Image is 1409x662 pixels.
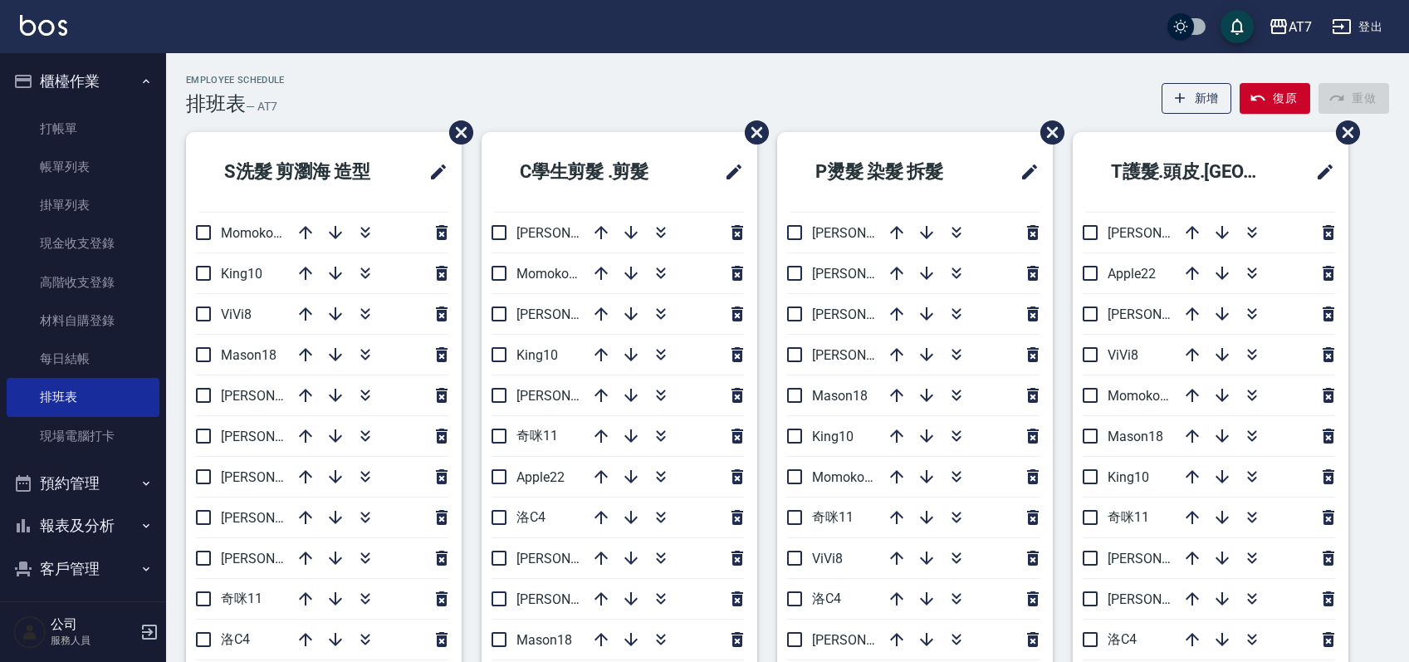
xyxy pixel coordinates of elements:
[812,306,919,322] span: [PERSON_NAME]6
[7,224,159,262] a: 現金收支登錄
[1262,10,1318,44] button: AT7
[20,15,67,36] img: Logo
[246,98,277,115] h6: — AT7
[812,388,868,404] span: Mason18
[221,429,328,444] span: [PERSON_NAME]9
[221,266,262,282] span: King10
[516,509,545,525] span: 洛C4
[221,631,250,647] span: 洛C4
[812,591,841,606] span: 洛C4
[1086,142,1294,202] h2: T護髮.頭皮.[GEOGRAPHIC_DATA]
[1108,266,1156,282] span: Apple22
[221,225,288,241] span: Momoko12
[7,378,159,416] a: 排班表
[495,142,693,202] h2: C學生剪髮 .剪髮
[1108,388,1175,404] span: Momoko12
[1108,591,1215,607] span: [PERSON_NAME]9
[13,615,46,649] img: Person
[516,266,584,282] span: Momoko12
[516,306,624,322] span: [PERSON_NAME]9
[418,152,448,192] span: 修改班表的標題
[221,388,328,404] span: [PERSON_NAME]2
[7,148,159,186] a: 帳單列表
[1323,108,1363,157] span: 刪除班表
[790,142,989,202] h2: P燙髮 染髮 拆髮
[812,551,843,566] span: ViVi8
[516,428,558,444] span: 奇咪11
[812,429,854,444] span: King10
[812,266,922,282] span: [PERSON_NAME] 5
[7,462,159,505] button: 預約管理
[1325,12,1389,42] button: 登出
[7,504,159,547] button: 報表及分析
[812,347,919,363] span: [PERSON_NAME]7
[7,186,159,224] a: 掛單列表
[7,340,159,378] a: 每日結帳
[1108,551,1215,566] span: [PERSON_NAME]6
[7,263,159,302] a: 高階收支登錄
[732,108,771,157] span: 刪除班表
[812,469,879,485] span: Momoko12
[812,225,919,241] span: [PERSON_NAME]9
[7,110,159,148] a: 打帳單
[221,551,328,566] span: [PERSON_NAME]6
[1221,10,1254,43] button: save
[714,152,744,192] span: 修改班表的標題
[221,306,252,322] span: ViVi8
[1162,83,1232,114] button: 新增
[437,108,476,157] span: 刪除班表
[516,388,624,404] span: [PERSON_NAME]2
[7,547,159,591] button: 客戶管理
[516,469,565,485] span: Apple22
[1108,509,1149,525] span: 奇咪11
[199,142,407,202] h2: S洗髮 剪瀏海 造型
[1108,347,1138,363] span: ViVi8
[186,92,246,115] h3: 排班表
[1289,17,1312,37] div: AT7
[51,616,135,633] h5: 公司
[221,469,331,485] span: [PERSON_NAME] 5
[7,417,159,455] a: 現場電腦打卡
[516,632,572,648] span: Mason18
[186,75,285,86] h2: Employee Schedule
[1108,469,1149,485] span: King10
[1028,108,1067,157] span: 刪除班表
[221,347,276,363] span: Mason18
[221,510,328,526] span: [PERSON_NAME]7
[7,590,159,633] button: 員工及薪資
[1108,306,1218,322] span: [PERSON_NAME] 5
[51,633,135,648] p: 服務人員
[516,225,627,241] span: [PERSON_NAME] 5
[221,591,262,606] span: 奇咪11
[1240,83,1310,114] button: 復原
[812,509,854,525] span: 奇咪11
[516,347,558,363] span: King10
[812,632,919,648] span: [PERSON_NAME]2
[1010,152,1040,192] span: 修改班表的標題
[516,551,624,566] span: [PERSON_NAME]6
[7,60,159,103] button: 櫃檯作業
[516,591,624,607] span: [PERSON_NAME]7
[1305,152,1335,192] span: 修改班表的標題
[1108,225,1215,241] span: [PERSON_NAME]2
[7,302,159,340] a: 材料自購登錄
[1108,631,1137,647] span: 洛C4
[1108,429,1163,444] span: Mason18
